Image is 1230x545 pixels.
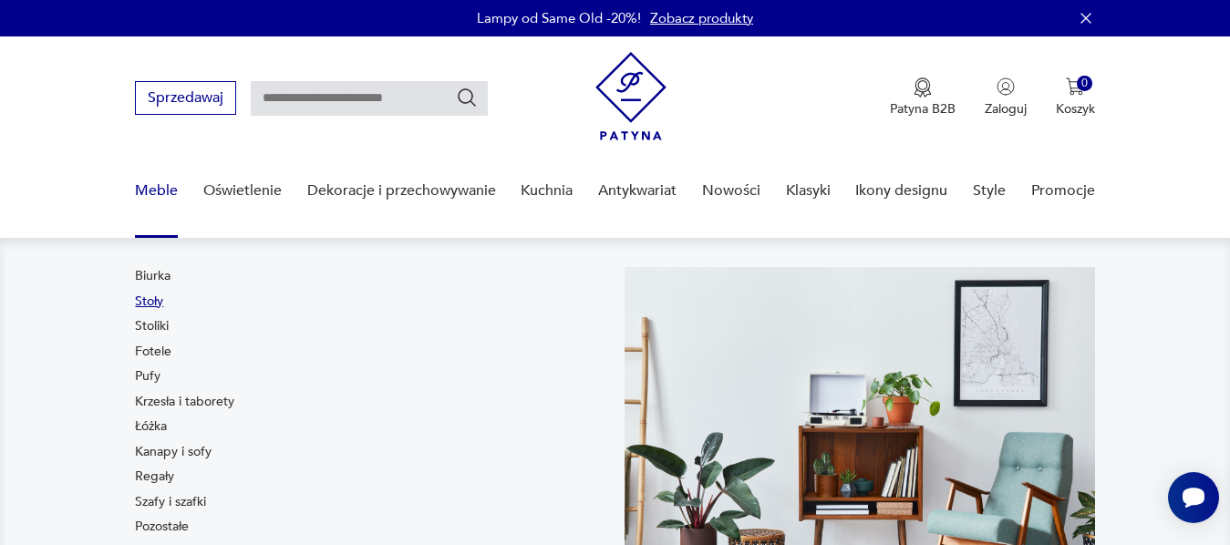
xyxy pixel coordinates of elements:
[203,156,282,226] a: Oświetlenie
[135,267,171,285] a: Biurka
[135,493,206,511] a: Szafy i szafki
[650,9,753,27] a: Zobacz produkty
[1168,472,1219,523] iframe: Smartsupp widget button
[598,156,677,226] a: Antykwariat
[135,367,160,386] a: Pufy
[786,156,831,226] a: Klasyki
[135,518,189,536] a: Pozostałe
[914,77,932,98] img: Ikona medalu
[1066,77,1084,96] img: Ikona koszyka
[135,343,171,361] a: Fotele
[135,317,169,335] a: Stoliki
[855,156,947,226] a: Ikony designu
[1077,76,1092,91] div: 0
[985,100,1027,118] p: Zaloguj
[521,156,573,226] a: Kuchnia
[973,156,1006,226] a: Style
[1031,156,1095,226] a: Promocje
[135,417,167,436] a: Łóżka
[135,468,174,486] a: Regały
[456,87,478,108] button: Szukaj
[135,293,163,311] a: Stoły
[135,93,236,106] a: Sprzedawaj
[307,156,496,226] a: Dekoracje i przechowywanie
[1056,77,1095,118] button: 0Koszyk
[985,77,1027,118] button: Zaloguj
[890,77,956,118] a: Ikona medaluPatyna B2B
[702,156,760,226] a: Nowości
[595,52,667,140] img: Patyna - sklep z meblami i dekoracjami vintage
[135,156,178,226] a: Meble
[997,77,1015,96] img: Ikonka użytkownika
[890,77,956,118] button: Patyna B2B
[890,100,956,118] p: Patyna B2B
[1056,100,1095,118] p: Koszyk
[135,443,212,461] a: Kanapy i sofy
[135,81,236,115] button: Sprzedawaj
[135,393,234,411] a: Krzesła i taborety
[477,9,641,27] p: Lampy od Same Old -20%!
